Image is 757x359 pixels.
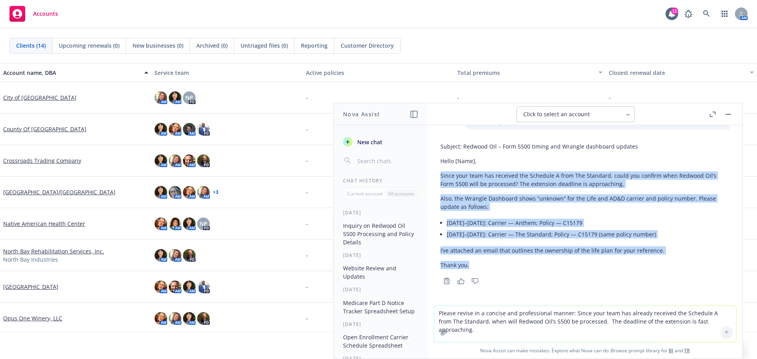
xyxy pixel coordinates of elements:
span: North Bay Industries [3,255,58,264]
span: NP [200,219,207,228]
img: photo [155,312,167,325]
input: Search chats [356,155,418,166]
a: [GEOGRAPHIC_DATA] [3,283,58,291]
img: photo [183,249,196,262]
span: - [306,125,308,133]
img: photo [183,186,196,199]
button: Medicare Part D Notice Tracker Spreadsheet Setup [340,296,421,318]
h1: Nova Assist [343,110,380,118]
div: Closest renewal date [609,69,745,77]
img: photo [169,312,181,325]
div: Service team [155,69,300,77]
img: photo [169,218,181,230]
span: - [306,93,308,102]
div: Total premiums [457,69,594,77]
div: 11 [671,7,678,15]
p: Hello [Name], [440,157,730,165]
a: Crossroads Trading Company [3,156,81,165]
button: Thumbs down [469,275,481,286]
button: Click to select an account [516,106,635,122]
p: Current account [347,190,382,197]
button: Open Enrollment Carrier Schedule Spreadsheet [340,331,421,352]
img: photo [183,312,196,325]
img: photo [169,249,181,262]
img: photo [169,186,181,199]
img: photo [197,123,210,136]
div: Account name, DBA [3,69,140,77]
div: [DATE] [334,252,428,259]
img: photo [155,218,167,230]
div: [DATE] [334,209,428,216]
a: North Bay Rehabilitation Services, Inc. [3,247,104,255]
button: Website Review and Updates [340,262,421,283]
img: photo [155,123,167,136]
p: I’ve attached an email that outlines the ownership of the life plan for your reference. [440,246,730,255]
span: - [609,93,611,102]
div: Chat History [334,177,428,184]
span: New businesses (0) [132,41,183,50]
p: Also, the Wrangle Dashboard shows “unknown” for the Life and AD&D carrier and policy number. Plea... [440,194,730,211]
li: [DATE]–[DATE]: Carrier — Anthem; Policy — C15179 [447,217,730,229]
span: Click to select an account [523,110,590,118]
p: Thank you. [440,261,730,269]
div: Active policies [306,69,451,77]
a: [GEOGRAPHIC_DATA]/[GEOGRAPHIC_DATA] [3,188,116,196]
img: photo [183,218,196,230]
img: photo [183,123,196,136]
img: photo [169,154,181,167]
p: Subject: Redwood Oil – Form 5500 timing and Wrangle dashboard updates [440,142,730,151]
span: - [306,219,308,228]
span: - [306,314,308,322]
a: Search [699,6,714,22]
a: Native American Health Center [3,219,85,228]
img: photo [169,123,181,136]
div: [DATE] [334,286,428,293]
p: All accounts [388,190,414,197]
button: Inquiry on Redwood Oil 5500 Processing and Policy Details [340,219,421,249]
button: Closest renewal date [606,63,757,82]
img: photo [197,154,210,167]
li: [DATE]–[DATE]: Carrier — The Standard; Policy — C15179 (same policy number) [447,229,730,240]
a: Opus One Winery, LLC [3,314,62,322]
span: Archived (0) [196,41,227,50]
p: Since your team has received the Schedule A from The Standard, could you confirm when Redwood Oil... [440,171,730,188]
a: TR [684,347,690,354]
img: photo [169,281,181,293]
span: - [306,251,308,259]
span: NP [185,93,193,102]
a: Report a Bug [681,6,696,22]
img: photo [183,154,196,167]
button: Service team [151,63,303,82]
img: photo [155,249,167,262]
img: photo [197,281,210,293]
span: Clients (14) [16,41,46,50]
img: photo [155,154,167,167]
img: photo [197,186,210,199]
a: Accounts [6,3,61,25]
img: photo [169,91,181,104]
a: Switch app [717,6,733,22]
span: Nova Assist can make mistakes. Explore what Nova can do: Browse prompt library for and [431,342,739,359]
span: New chat [356,138,382,146]
img: photo [155,91,167,104]
a: + 3 [213,190,218,195]
span: - [306,188,308,196]
span: Untriaged files (0) [241,41,288,50]
div: [DATE] [334,321,428,327]
span: Accounts [33,11,58,17]
a: BI [669,347,673,354]
a: County Of [GEOGRAPHIC_DATA] [3,125,86,133]
img: photo [155,281,167,293]
span: - [306,283,308,291]
span: - [306,156,308,165]
img: photo [155,186,167,199]
button: Total premiums [454,63,606,82]
a: City of [GEOGRAPHIC_DATA] [3,93,76,102]
svg: Copy to clipboard [443,277,450,285]
span: Upcoming renewals (0) [59,41,119,50]
span: - [457,93,459,102]
button: Active policies [303,63,454,82]
span: Customer Directory [341,41,394,50]
span: Reporting [301,41,328,50]
img: photo [197,312,210,325]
